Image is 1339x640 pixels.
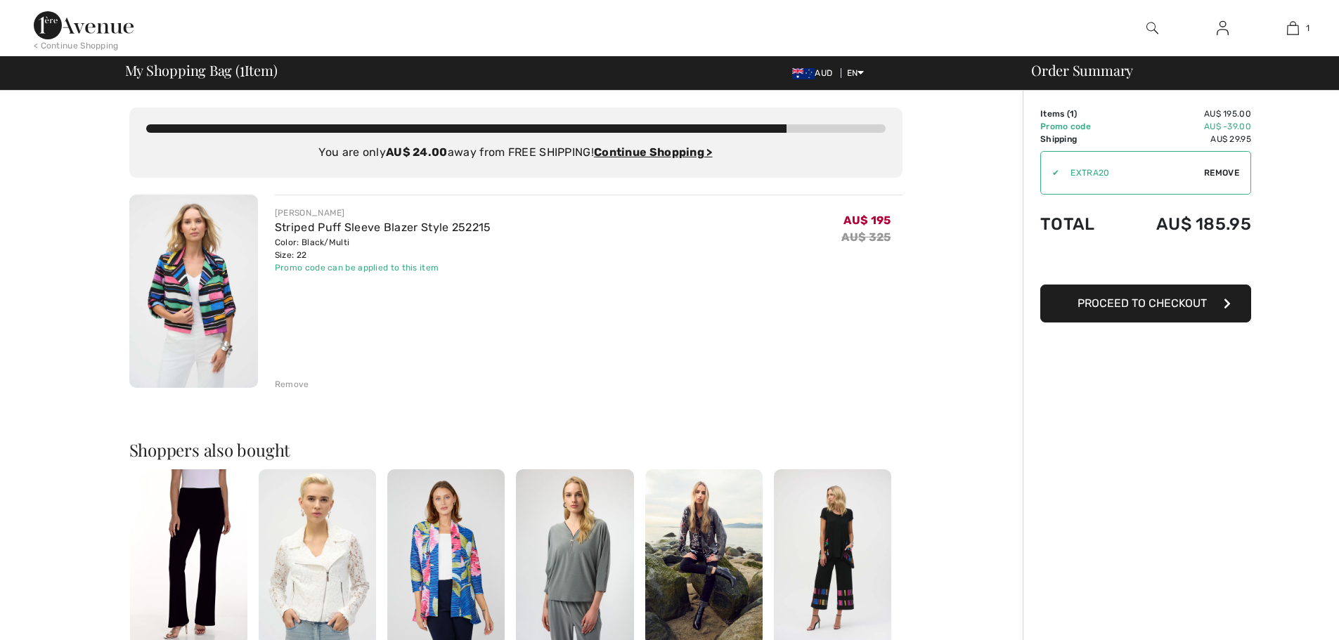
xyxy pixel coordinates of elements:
td: Promo code [1040,120,1117,133]
div: Promo code can be applied to this item [275,261,491,274]
span: Remove [1204,166,1239,179]
span: AUD [792,68,838,78]
div: Order Summary [1014,63,1331,77]
span: My Shopping Bag ( Item) [125,63,278,77]
td: Total [1040,200,1117,248]
strong: AU$ 24.00 [386,145,448,159]
span: Proceed to Checkout [1078,296,1207,310]
h2: Shoppers also bought [129,441,903,458]
a: 1 [1258,20,1327,37]
span: 1 [240,60,245,78]
div: Remove [275,378,309,391]
a: Striped Puff Sleeve Blazer Style 252215 [275,221,491,234]
a: Continue Shopping > [594,145,713,159]
span: AU$ 195 [843,214,891,227]
s: AU$ 325 [841,230,891,244]
img: Striped Puff Sleeve Blazer Style 252215 [129,195,258,388]
td: AU$ 195.00 [1117,107,1251,120]
img: search the website [1146,20,1158,37]
div: You are only away from FREE SHIPPING! [146,144,886,161]
div: Color: Black/Multi Size: 22 [275,236,491,261]
td: Shipping [1040,133,1117,145]
div: ✔ [1041,166,1059,179]
iframe: PayPal [1040,248,1251,280]
div: < Continue Shopping [34,39,119,52]
img: My Bag [1287,20,1299,37]
img: My Info [1217,20,1229,37]
img: Australian Dollar [792,68,815,79]
input: Promo code [1059,152,1204,194]
img: 1ère Avenue [34,11,134,39]
span: 1 [1306,22,1309,34]
td: AU$ 29.95 [1117,133,1251,145]
a: Sign In [1205,20,1240,37]
span: EN [847,68,865,78]
td: Items ( ) [1040,107,1117,120]
div: [PERSON_NAME] [275,207,491,219]
td: AU$ 185.95 [1117,200,1251,248]
span: 1 [1070,109,1074,119]
td: AU$ -39.00 [1117,120,1251,133]
button: Proceed to Checkout [1040,285,1251,322]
